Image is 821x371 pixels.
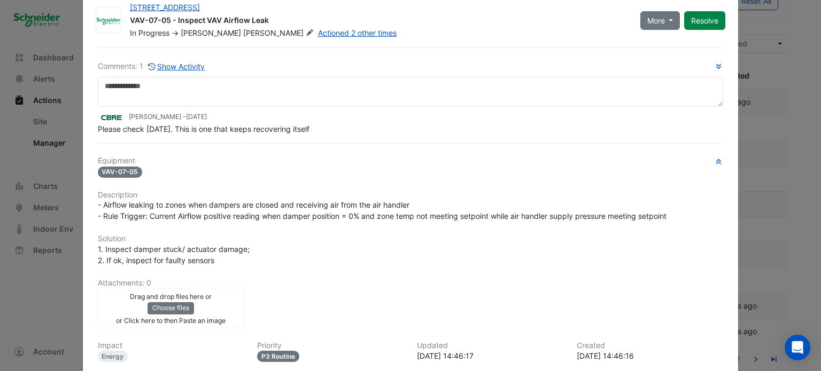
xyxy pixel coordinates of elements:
[181,28,241,37] span: [PERSON_NAME]
[577,341,724,350] h6: Created
[129,112,207,122] small: [PERSON_NAME] -
[130,15,628,28] div: VAV-07-05 - Inspect VAV Airflow Leak
[257,351,299,362] div: P3 Routine
[684,11,725,30] button: Resolve
[640,11,680,30] button: More
[98,112,125,123] img: CBRE Charter Hall
[417,350,564,361] div: [DATE] 14:46:17
[186,113,207,121] span: 2025-10-02 14:46:17
[318,28,397,37] a: Actioned 2 other times
[243,28,316,38] span: [PERSON_NAME]
[98,279,724,288] h6: Attachments: 0
[116,317,226,325] small: or Click here to then Paste an image
[98,191,724,200] h6: Description
[785,335,810,360] div: Open Intercom Messenger
[257,341,404,350] h6: Priority
[577,350,724,361] div: [DATE] 14:46:16
[98,244,250,265] span: 1. Inspect damper stuck/ actuator damage; 2. If ok, inspect for faulty sensors
[98,200,667,220] span: - Airflow leaking to zones when dampers are closed and receiving air from the air handler - Rule ...
[98,156,724,165] h6: Equipment
[148,60,206,73] button: Show Activity
[96,15,121,26] img: Schneider Electric
[417,341,564,350] h6: Updated
[98,351,128,362] div: Energy
[130,3,200,12] a: [STREET_ADDRESS]
[647,15,665,26] span: More
[172,28,179,37] span: ->
[98,60,206,73] div: Comments: 1
[98,234,724,243] h6: Solution
[98,167,143,178] span: VAV-07-05
[130,293,212,301] small: Drag and drop files here or
[98,124,309,133] span: Please check [DATE]. This is one that keeps recovering itself
[130,28,169,37] span: In Progress
[98,341,245,350] h6: Impact
[148,302,194,314] button: Choose files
